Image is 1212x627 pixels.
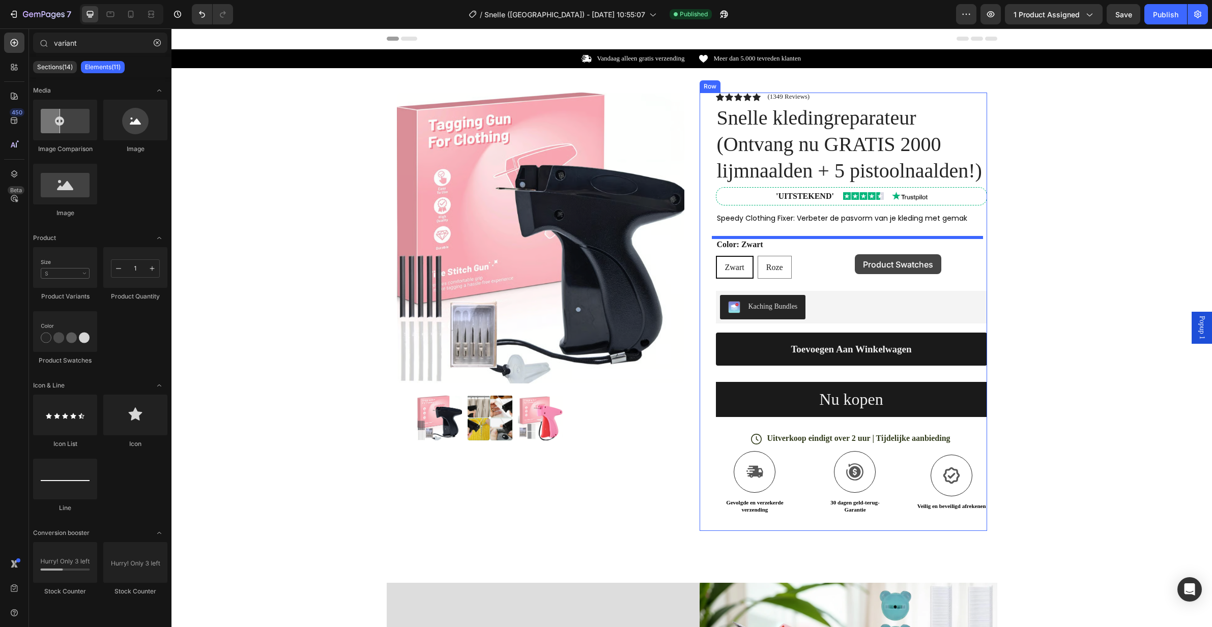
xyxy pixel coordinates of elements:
span: / [480,9,482,20]
div: Icon List [33,439,97,449]
div: Undo/Redo [192,4,233,24]
div: Image [103,144,167,154]
div: Product Variants [33,292,97,301]
div: Image Comparison [33,144,97,154]
span: Toggle open [151,82,167,99]
div: Stock Counter [33,587,97,596]
span: Product [33,233,56,243]
div: Open Intercom Messenger [1177,577,1202,602]
button: Publish [1144,4,1187,24]
span: Conversion booster [33,528,90,538]
div: Image [33,208,97,218]
button: 7 [4,4,76,24]
div: Beta [8,186,24,194]
button: Save [1107,4,1140,24]
div: Publish [1153,9,1178,20]
span: Popup 1 [1025,287,1035,311]
span: Toggle open [151,377,167,394]
span: Toggle open [151,525,167,541]
p: Sections(14) [37,63,73,71]
span: Snelle ([GEOGRAPHIC_DATA]) - [DATE] 10:55:07 [484,9,645,20]
span: 1 product assigned [1014,9,1080,20]
span: Media [33,86,51,95]
button: 1 product assigned [1005,4,1103,24]
div: Product Quantity [103,292,167,301]
iframe: Design area [171,28,1212,627]
span: Published [680,10,708,19]
span: Icon & Line [33,381,65,390]
input: Search Sections & Elements [33,33,167,53]
p: 7 [67,8,71,20]
div: Icon [103,439,167,449]
div: Product Swatches [33,356,97,365]
span: Save [1115,10,1132,19]
p: Elements(11) [85,63,121,71]
span: Toggle open [151,230,167,246]
div: 450 [10,108,24,116]
div: Stock Counter [103,587,167,596]
div: Line [33,503,97,513]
